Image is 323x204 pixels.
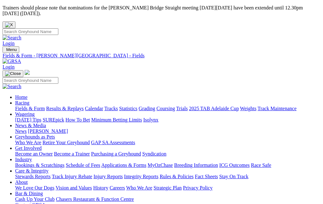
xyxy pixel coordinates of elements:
img: GRSA [3,59,21,64]
a: Coursing [156,106,175,111]
a: Login [3,64,15,70]
input: Search [3,77,58,84]
a: Racing [15,100,29,105]
a: Applications & Forms [101,162,146,168]
a: Home [15,94,27,100]
a: Statistics [119,106,138,111]
a: Cash Up Your Club [15,196,55,202]
a: Race Safe [251,162,271,168]
a: Trials [176,106,188,111]
button: Close [3,21,15,28]
a: 2025 TAB Adelaide Cup [189,106,239,111]
a: Integrity Reports [124,174,158,179]
img: X [5,22,13,27]
div: Bar & Dining [15,196,320,202]
button: Toggle navigation [3,46,19,53]
a: Login [3,41,15,46]
div: Wagering [15,117,320,123]
a: SUREpick [43,117,64,122]
a: Privacy Policy [183,185,213,190]
a: ICG Outcomes [219,162,250,168]
a: Wagering [15,111,35,117]
a: Who We Are [126,185,152,190]
div: News & Media [15,128,320,134]
a: Fields & Form [15,106,45,111]
input: Search [3,28,58,35]
a: Minimum Betting Limits [91,117,142,122]
a: Rules & Policies [160,174,194,179]
a: Purchasing a Greyhound [91,151,141,156]
a: News & Media [15,123,46,128]
div: Care & Integrity [15,174,320,179]
a: About [15,179,28,185]
p: Trainers should please note that nominations for the [PERSON_NAME] Bridge Straight meeting [DATE]... [3,5,320,16]
button: Toggle navigation [3,70,23,77]
a: History [93,185,108,190]
a: Vision and Values [56,185,92,190]
a: Chasers Restaurant & Function Centre [56,196,134,202]
a: [PERSON_NAME] [28,128,68,134]
a: Injury Reports [93,174,123,179]
div: About [15,185,320,191]
a: Strategic Plan [154,185,182,190]
a: Care & Integrity [15,168,49,173]
div: Get Involved [15,151,320,157]
a: [DATE] Tips [15,117,41,122]
a: Who We Are [15,140,41,145]
div: Greyhounds as Pets [15,140,320,145]
a: News [15,128,26,134]
a: Bookings & Scratchings [15,162,64,168]
a: Track Maintenance [258,106,297,111]
img: Search [3,84,21,89]
span: Menu [6,47,17,52]
a: Grading [139,106,155,111]
a: Tracks [104,106,118,111]
a: GAP SA Assessments [91,140,135,145]
a: Bar & Dining [15,191,43,196]
a: Become an Owner [15,151,53,156]
a: Become a Trainer [54,151,90,156]
a: Retire Your Greyhound [43,140,90,145]
a: Get Involved [15,145,42,151]
img: Close [5,71,21,76]
a: Industry [15,157,32,162]
a: Careers [109,185,125,190]
a: We Love Our Dogs [15,185,54,190]
a: How To Bet [66,117,90,122]
a: Results & Replays [46,106,84,111]
a: Track Injury Rebate [52,174,92,179]
a: Fields & Form - [PERSON_NAME][GEOGRAPHIC_DATA] - Fields [3,53,320,59]
a: Stewards Reports [15,174,50,179]
a: Weights [240,106,256,111]
a: Fact Sheets [195,174,218,179]
a: Stay On Track [219,174,248,179]
a: Calendar [85,106,103,111]
div: Industry [15,162,320,168]
div: Racing [15,106,320,111]
img: Search [3,35,21,41]
a: MyOzChase [148,162,173,168]
a: Syndication [142,151,166,156]
a: Breeding Information [174,162,218,168]
a: Greyhounds as Pets [15,134,55,139]
a: Schedule of Fees [66,162,100,168]
a: Isolynx [143,117,158,122]
img: logo-grsa-white.png [25,70,30,75]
